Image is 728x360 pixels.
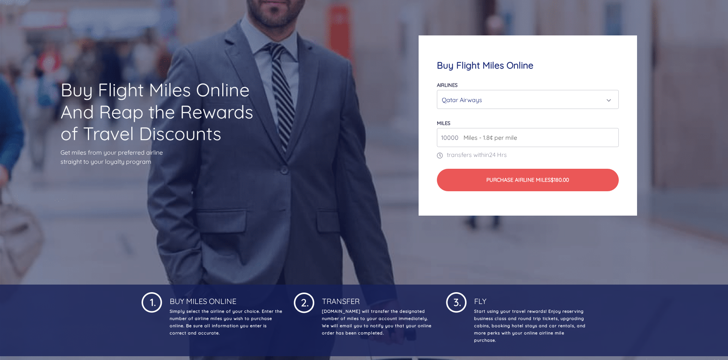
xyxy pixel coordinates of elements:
p: [DOMAIN_NAME] will transfer the designated number of miles to your account immediately. We will e... [320,308,435,337]
p: Simply select the airline of your choice. Enter the number of airline miles you wish to purchase ... [168,308,282,337]
span: $180.00 [551,176,569,183]
h4: Buy Flight Miles Online [437,60,618,71]
span: 24 Hrs [489,151,507,158]
h1: Buy Flight Miles Online And Reap the Rewards of Travel Discounts [61,79,267,145]
div: Qatar Airways [442,93,609,107]
p: transfers within [437,150,618,159]
span: Miles - 1.8¢ per mile [460,133,517,142]
p: Start using your travel rewards! Enjoy reserving business class and round trip tickets, upgrading... [473,308,587,344]
h4: Fly [473,291,587,306]
h4: Buy Miles Online [168,291,282,306]
label: Airlines [437,82,457,88]
img: 1 [294,291,314,313]
h4: Transfer [320,291,435,306]
img: 1 [142,291,162,313]
button: Purchase Airline Miles$180.00 [437,169,618,191]
img: 1 [446,291,467,313]
label: miles [437,120,450,126]
button: Qatar Airways [437,90,618,109]
p: Get miles from your preferred airline straight to your loyalty program [61,148,267,166]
